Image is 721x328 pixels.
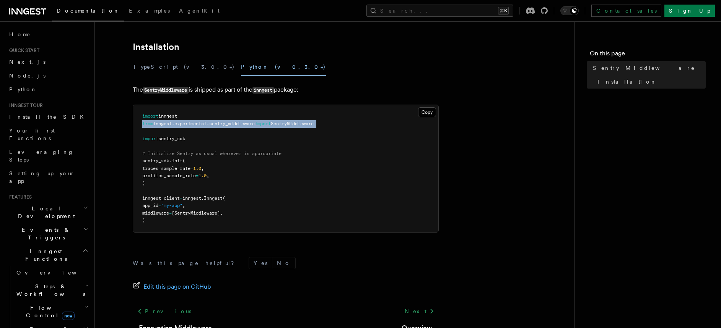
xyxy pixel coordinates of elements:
[57,8,120,14] span: Documentation
[9,73,46,79] span: Node.js
[182,158,185,163] span: (
[133,304,196,318] a: Previous
[13,280,90,301] button: Steps & Workflows
[142,121,153,126] span: from
[204,196,223,201] span: Inngest
[13,266,90,280] a: Overview
[6,82,90,96] a: Python
[199,173,207,178] span: 1.0
[6,244,90,266] button: Inngest Functions
[13,301,90,322] button: Flow Controlnew
[193,166,201,171] span: 1.0
[158,203,161,208] span: =
[142,196,180,201] span: inngest_client
[252,87,274,94] code: inngest
[142,173,196,178] span: profiles_sample_rate
[590,61,706,75] a: Sentry Middleware
[142,113,158,119] span: import
[133,281,211,292] a: Edit this page on GitHub
[142,218,145,223] span: )
[594,75,706,89] a: Installation
[6,194,32,200] span: Features
[172,158,182,163] span: init
[9,86,37,92] span: Python
[6,47,39,53] span: Quick start
[133,58,235,76] button: TypeScript (v3.0.0+)
[6,205,83,220] span: Local Development
[142,151,282,156] span: # Initialize Sentry as usual wherever is appropriate
[223,196,225,201] span: (
[6,166,90,188] a: Setting up your app
[241,58,326,76] button: Python (v0.3.0+)
[142,181,145,186] span: )
[249,257,272,269] button: Yes
[142,136,158,141] span: import
[597,78,657,86] span: Installation
[366,5,513,17] button: Search...⌘K
[9,31,31,38] span: Home
[143,281,211,292] span: Edit this page on GitHub
[133,42,179,52] a: Installation
[158,113,177,119] span: inngest
[196,173,199,178] span: =
[271,121,314,126] span: SentryMiddleware
[129,8,170,14] span: Examples
[560,6,579,15] button: Toggle dark mode
[498,7,509,15] kbd: ⌘K
[590,49,706,61] h4: On this page
[6,69,90,82] a: Node.js
[6,27,90,41] a: Home
[180,196,182,201] span: =
[124,2,174,21] a: Examples
[6,102,43,108] span: Inngest tour
[9,149,74,163] span: Leveraging Steps
[664,5,715,17] a: Sign Up
[6,226,83,241] span: Events & Triggers
[172,121,174,126] span: .
[190,166,193,171] span: =
[13,304,84,319] span: Flow Control
[207,173,209,178] span: ,
[16,270,95,276] span: Overview
[174,121,207,126] span: experimental
[6,247,83,263] span: Inngest Functions
[142,210,169,216] span: middleware
[6,145,90,166] a: Leveraging Steps
[169,158,172,163] span: .
[400,304,439,318] a: Next
[52,2,124,21] a: Documentation
[182,196,201,201] span: inngest
[179,8,220,14] span: AgentKit
[9,170,75,184] span: Setting up your app
[6,124,90,145] a: Your first Functions
[153,121,172,126] span: inngest
[161,203,182,208] span: "my-app"
[593,64,695,72] span: Sentry Middleware
[174,2,224,21] a: AgentKit
[182,203,185,208] span: ,
[209,121,255,126] span: sentry_middleware
[142,166,190,171] span: traces_sample_rate
[201,166,204,171] span: ,
[6,223,90,244] button: Events & Triggers
[9,114,88,120] span: Install the SDK
[13,283,85,298] span: Steps & Workflows
[172,210,223,216] span: [SentryMiddleware],
[133,84,439,95] p: The is shipped as part of the package:
[169,210,172,216] span: =
[9,59,46,65] span: Next.js
[142,158,169,163] span: sentry_sdk
[62,312,75,320] span: new
[158,136,185,141] span: sentry_sdk
[9,128,55,141] span: Your first Functions
[207,121,209,126] span: .
[255,121,271,126] span: import
[201,196,204,201] span: .
[142,203,158,208] span: app_id
[133,259,239,267] p: Was this page helpful?
[143,87,189,94] code: SentryMiddleware
[272,257,295,269] button: No
[6,55,90,69] a: Next.js
[6,110,90,124] a: Install the SDK
[418,107,436,117] button: Copy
